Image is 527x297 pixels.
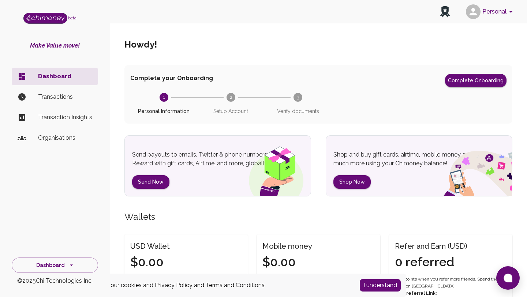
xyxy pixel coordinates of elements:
p: Transactions [38,93,92,101]
text: 1 [163,95,165,100]
button: Shop Now [333,175,371,189]
strong: Your referral Link: [395,291,437,296]
a: Privacy Policy [155,282,193,289]
p: Dashboard [38,72,92,81]
a: Terms and Conditions [206,282,265,289]
button: Dashboard [12,257,98,273]
text: 3 [297,95,299,100]
h4: $0.00 [130,255,170,270]
button: Accept cookies [360,279,401,292]
img: Logo [23,13,67,24]
text: 2 [229,95,232,100]
h6: Refer and Earn (USD) [395,240,467,252]
p: Shop and buy gift cards, airtime, mobile money and much more using your Chimoney balance! [333,150,476,168]
p: Send payouts to emails, Twitter & phone numbers. Reward with gift cards, Airtime, and more, globa... [132,150,275,168]
h4: $0.00 [262,255,312,270]
button: account of current user [463,2,518,21]
img: gift box [236,141,311,196]
h6: Mobile money [262,240,312,252]
button: Send Now [132,175,169,189]
h5: Wallets [124,211,512,223]
h5: Howdy ! [124,39,157,50]
span: beta [68,16,76,20]
span: Complete your Onboarding [130,74,213,87]
span: Personal Information [133,108,194,115]
h4: 0 referred [395,255,467,270]
button: Open chat window [496,266,520,290]
span: Setup Account [200,108,261,115]
h6: USD Wallet [130,240,170,252]
p: Organisations [38,134,92,142]
p: Transaction Insights [38,113,92,122]
div: By using this site, you are agreeing to our cookies and and . [9,281,349,290]
button: Complete Onboarding [445,74,507,87]
img: social spend [424,143,512,196]
span: Verify documents [268,108,329,115]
